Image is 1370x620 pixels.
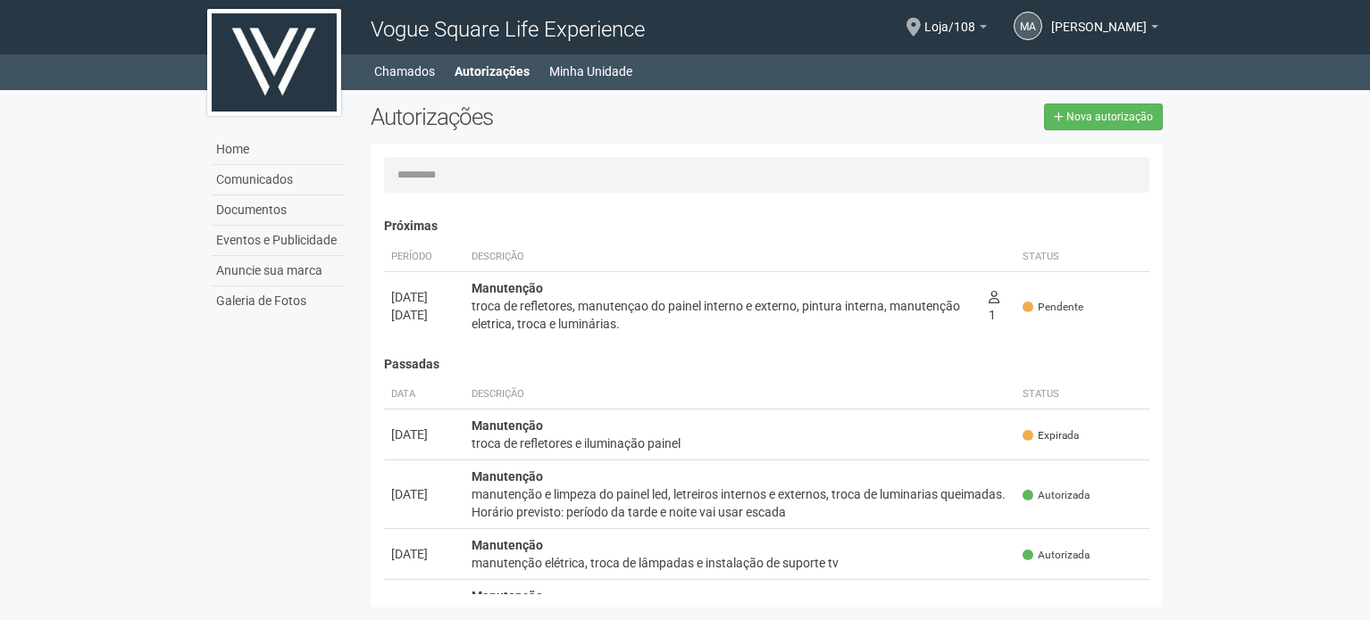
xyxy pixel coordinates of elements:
strong: Manutenção [472,469,543,484]
span: Loja/108 [924,3,975,34]
div: [DATE] [391,545,457,563]
th: Data [384,380,464,409]
div: [DATE] [391,306,457,324]
th: Descrição [464,243,982,272]
img: logo.jpg [207,9,341,116]
h4: Passadas [384,358,1149,371]
a: [PERSON_NAME] [1051,22,1158,37]
span: Autorizada [1023,548,1090,563]
a: MA [1014,12,1042,40]
span: Autorizada [1023,488,1090,503]
a: Chamados [374,59,435,84]
th: Status [1015,380,1149,409]
a: Comunicados [212,165,344,195]
div: manutenção e limpeza do painel led, letreiros internos e externos, troca de luminarias queimadas.... [472,485,1008,521]
strong: Manutenção [472,281,543,295]
th: Período [384,243,464,272]
span: Mari Angela Fernandes [1051,3,1147,34]
span: Expirada [1023,428,1079,443]
a: Galeria de Fotos [212,286,344,316]
span: Nova autorização [1066,111,1153,123]
a: Minha Unidade [549,59,632,84]
th: Descrição [464,380,1015,409]
h2: Autorizações [371,103,753,130]
strong: Manutenção [472,538,543,552]
a: Eventos e Publicidade [212,226,344,256]
strong: Manutenção [472,418,543,433]
strong: Manutenção [472,589,543,603]
div: manutenção elétrica, troca de lâmpadas e instalação de suporte tv [472,554,1008,572]
div: [DATE] [391,426,457,443]
a: Autorizações [455,59,530,84]
h4: Próximas [384,219,1149,233]
div: [DATE] [391,288,457,306]
a: Anuncie sua marca [212,256,344,286]
span: 1 [989,290,999,322]
a: Nova autorização [1044,103,1163,130]
a: Documentos [212,195,344,226]
th: Status [1015,243,1149,272]
a: Loja/108 [924,22,987,37]
a: Home [212,135,344,165]
div: [DATE] [391,485,457,503]
div: troca de refletores e iluminação painel [472,434,1008,452]
span: Pendente [1023,300,1083,315]
span: Vogue Square Life Experience [371,17,645,42]
div: troca de refletores, manutençao do painel interno e externo, pintura interna, manutenção eletrica... [472,297,974,333]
